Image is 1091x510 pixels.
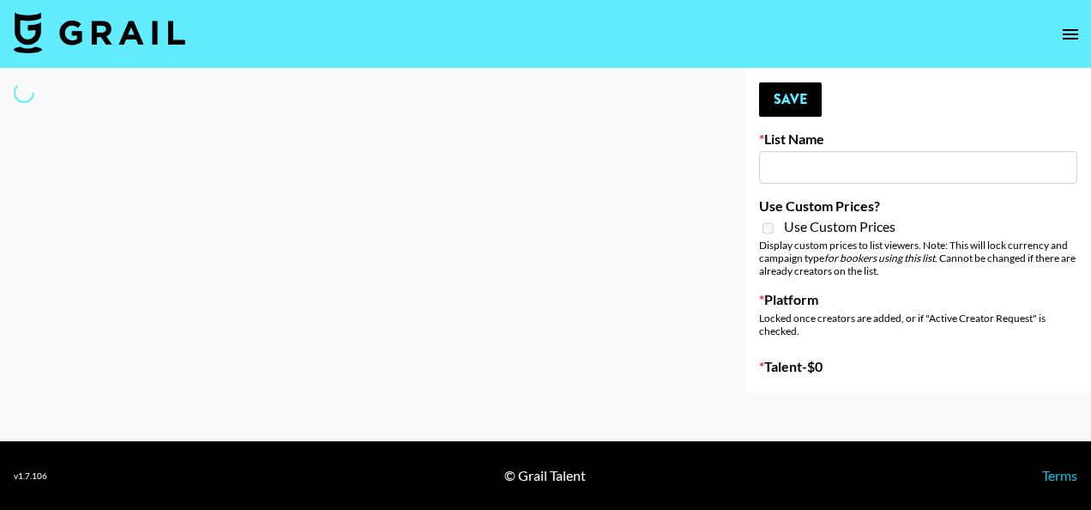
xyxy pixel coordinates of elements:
button: open drawer [1053,17,1088,52]
div: © Grail Talent [504,467,586,484]
label: Platform [759,291,1077,308]
label: List Name [759,131,1077,148]
em: for bookers using this list [824,252,935,264]
label: Talent - $ 0 [759,358,1077,375]
button: Save [759,82,822,117]
span: Use Custom Prices [784,218,895,235]
div: Locked once creators are added, or if "Active Creator Request" is checked. [759,312,1077,337]
div: v 1.7.106 [14,471,47,482]
div: Display custom prices to list viewers. Note: This will lock currency and campaign type . Cannot b... [759,239,1077,277]
img: Grail Talent [14,12,185,53]
a: Terms [1042,467,1077,483]
label: Use Custom Prices? [759,197,1077,215]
